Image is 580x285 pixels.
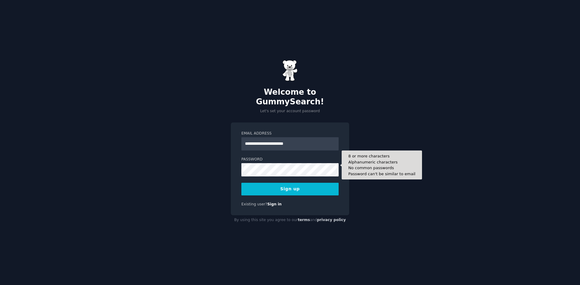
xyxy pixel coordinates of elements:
[241,157,339,162] label: Password
[231,215,349,225] div: By using this site you agree to our and
[241,183,339,195] button: Sign up
[298,218,310,222] a: terms
[231,109,349,114] p: Let's set your account password
[317,218,346,222] a: privacy policy
[231,87,349,106] h2: Welcome to GummySearch!
[241,202,267,206] span: Existing user?
[241,131,339,136] label: Email Address
[282,60,298,81] img: Gummy Bear
[267,202,282,206] a: Sign in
